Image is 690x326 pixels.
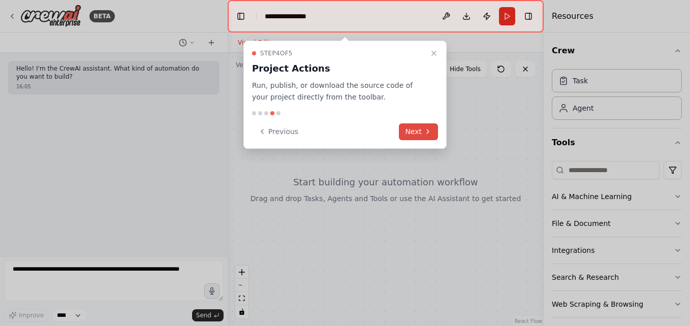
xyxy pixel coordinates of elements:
button: Hide left sidebar [234,9,248,23]
span: Step 4 of 5 [260,49,293,57]
p: Run, publish, or download the source code of your project directly from the toolbar. [252,80,426,103]
button: Next [399,123,438,140]
button: Close walkthrough [428,47,440,59]
h3: Project Actions [252,61,426,76]
button: Previous [252,123,304,140]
